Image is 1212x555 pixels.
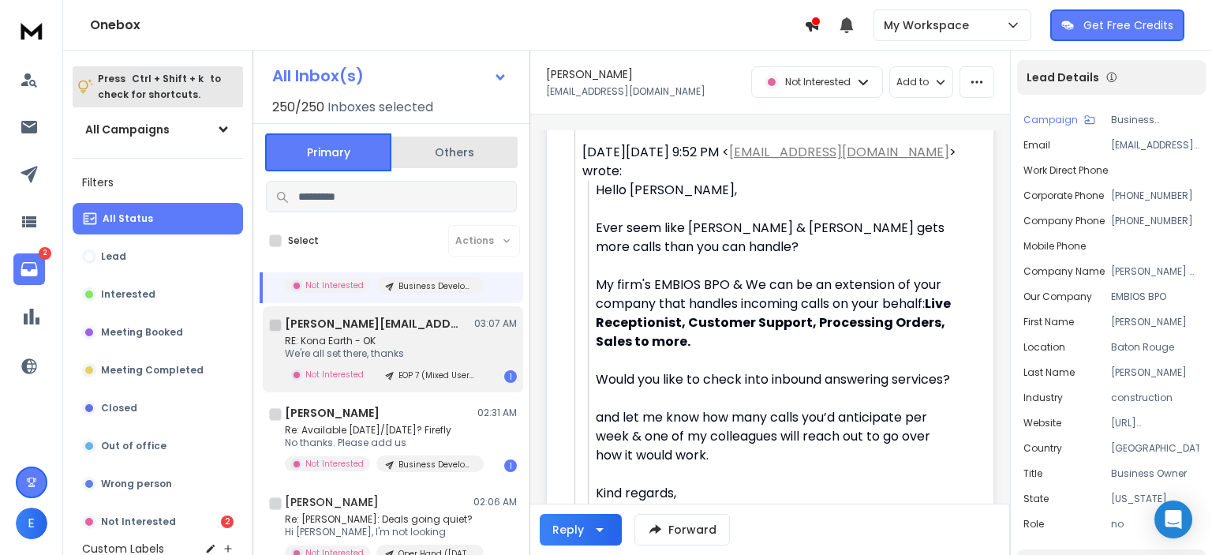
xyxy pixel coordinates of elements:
button: Reply [540,514,622,546]
button: Not Interested2 [73,506,243,538]
p: Baton Rouge [1111,341,1199,354]
h1: [PERSON_NAME] [546,66,633,82]
a: [EMAIL_ADDRESS][DOMAIN_NAME] [729,143,949,161]
p: No thanks. Please add us [285,437,474,449]
p: [GEOGRAPHIC_DATA] [1111,442,1199,455]
button: Meeting Booked [73,317,243,348]
p: Not Interested [305,458,364,470]
p: [PHONE_NUMBER] [1111,215,1199,227]
p: Mobile Phone [1023,240,1086,253]
p: website [1023,417,1061,429]
p: Email [1023,139,1050,152]
button: Wrong person [73,468,243,500]
p: industry [1023,392,1063,404]
p: Business Owner [1111,467,1199,480]
button: E [16,508,47,539]
div: Would you like to check into inbound answering services? [596,370,959,389]
p: [URL][DOMAIN_NAME] [1111,417,1199,429]
p: Wrong person [101,478,172,490]
h3: Inboxes selected [327,98,433,117]
p: Not Interested [785,76,851,88]
p: construction [1111,392,1199,404]
strong: Live Receptionist, Customer Support, Processing Orders, Sales to more. [596,294,953,351]
p: [US_STATE] [1111,493,1199,505]
button: Meeting Completed [73,354,243,386]
p: All Status [103,212,153,225]
button: Lead [73,241,243,272]
p: Interested [101,288,155,301]
button: All Inbox(s) [260,60,520,92]
h1: [PERSON_NAME] [285,405,380,421]
p: Add to [896,76,929,88]
p: Work Direct Phone [1023,164,1108,177]
p: Out of office [101,440,166,452]
p: Meeting Booked [101,326,183,339]
div: and let me know how many calls you’d anticipate per week & one of my colleagues will reach out to... [596,408,959,465]
p: Business Development - CCS For EMBIOS [398,459,474,471]
p: no [1111,518,1199,531]
h1: All Campaigns [85,122,170,137]
p: State [1023,493,1049,505]
div: Reply [552,522,584,538]
h1: Onebox [90,16,804,35]
p: Hi [PERSON_NAME], I'm not looking [285,526,474,538]
p: Get Free Credits [1083,17,1173,33]
p: Last Name [1023,366,1075,379]
p: Country [1023,442,1062,455]
p: RE: Kona Earth - OK [285,335,474,347]
p: 2 [39,247,51,260]
div: 1 [504,459,517,472]
p: Re: Available [DATE]/[DATE]? Firefly [285,424,474,437]
p: Lead Details [1027,69,1099,85]
div: 2 [221,516,234,528]
p: [EMAIL_ADDRESS][DOMAIN_NAME] [546,85,705,98]
p: Our Company [1023,291,1092,303]
p: Not Interested [305,369,364,381]
p: Press to check for shortcuts. [98,71,221,103]
p: [PERSON_NAME] & [PERSON_NAME] [1111,265,1199,278]
span: 250 / 250 [272,98,324,117]
div: My firm's EMBIOS BPO & We can be an extension of your company that handles incoming calls on your... [596,276,959,351]
p: EOP 7 (Mixed Users and Lists) [398,369,474,381]
p: Lead [101,250,126,263]
h1: [PERSON_NAME][EMAIL_ADDRESS][DOMAIN_NAME] [285,316,458,332]
div: 1 [504,370,517,383]
p: My Workspace [884,17,975,33]
div: Open Intercom Messenger [1154,501,1192,538]
p: Corporate Phone [1023,189,1104,202]
p: Meeting Completed [101,364,204,377]
p: Company Phone [1023,215,1105,227]
p: Re: [PERSON_NAME]: Deals going quiet? [285,513,474,526]
button: Campaign [1023,114,1095,126]
p: Business Development - CCS For EMBIOS [1111,114,1199,126]
h1: All Inbox(s) [272,68,364,84]
button: Primary [265,133,391,171]
p: 02:31 AM [477,407,517,419]
p: Campaign [1023,114,1078,126]
button: Interested [73,279,243,310]
button: Get Free Credits [1050,9,1184,41]
p: role [1023,518,1044,531]
button: Forward [634,514,730,546]
p: [EMAIL_ADDRESS][DOMAIN_NAME] [1111,139,1199,152]
div: Kind regards, [596,484,959,503]
p: Closed [101,402,137,414]
label: Select [288,234,319,247]
h3: Filters [73,171,243,193]
div: Ever seem like [PERSON_NAME] & [PERSON_NAME] gets more calls than you can handle? [596,219,959,257]
p: [PHONE_NUMBER] [1111,189,1199,202]
div: Hello [PERSON_NAME], [596,181,959,200]
p: First Name [1023,316,1074,328]
p: Not Interested [305,279,364,291]
p: [PERSON_NAME] [1111,366,1199,379]
img: logo [16,16,47,45]
div: [DATE][DATE] 9:52 PM < > wrote: [582,143,959,181]
p: 02:06 AM [473,496,517,508]
p: [PERSON_NAME] [1111,316,1199,328]
p: Business Development - CCS For EMBIOS [398,280,474,292]
button: Others [391,135,518,170]
p: EMBIOS BPO [1111,291,1199,303]
p: We're all set there, thanks [285,347,474,360]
